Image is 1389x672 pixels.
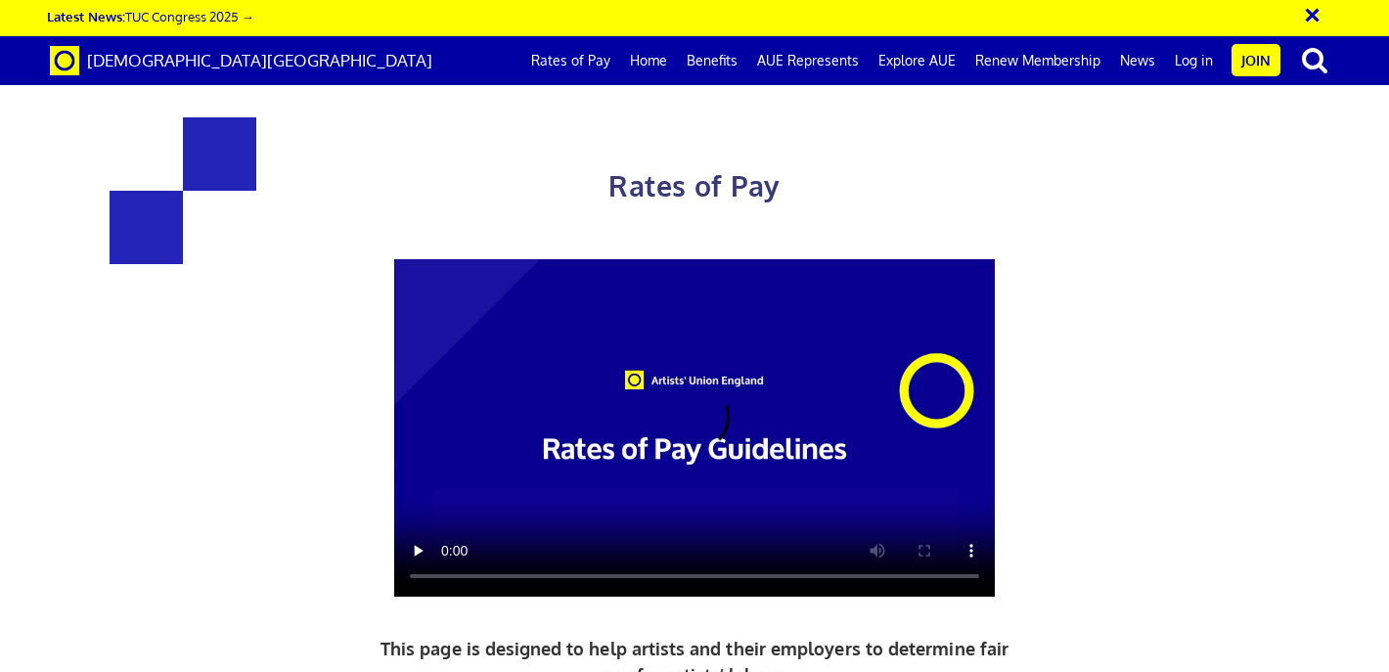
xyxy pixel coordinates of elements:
a: AUE Represents [747,36,869,85]
span: Rates of Pay [608,168,780,203]
a: Log in [1165,36,1223,85]
a: News [1110,36,1165,85]
a: Latest News:TUC Congress 2025 → [47,8,254,24]
strong: Latest News: [47,8,125,24]
span: [DEMOGRAPHIC_DATA][GEOGRAPHIC_DATA] [87,50,432,70]
a: Join [1232,44,1280,76]
a: Home [620,36,677,85]
a: Renew Membership [965,36,1110,85]
a: Benefits [677,36,747,85]
a: Brand [DEMOGRAPHIC_DATA][GEOGRAPHIC_DATA] [35,36,447,85]
a: Rates of Pay [521,36,620,85]
a: Explore AUE [869,36,965,85]
button: search [1284,39,1345,80]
